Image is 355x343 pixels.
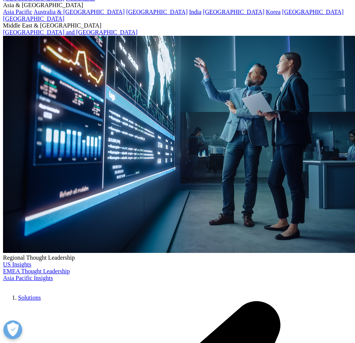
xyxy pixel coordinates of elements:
div: Middle East & [GEOGRAPHIC_DATA] [3,22,352,29]
a: US Insights [3,261,31,268]
div: Regional Thought Leadership [3,254,352,261]
a: Asia Pacific Insights [3,275,53,281]
a: [GEOGRAPHIC_DATA] [203,9,264,15]
a: [GEOGRAPHIC_DATA] [282,9,343,15]
a: Australia & [GEOGRAPHIC_DATA] [34,9,125,15]
button: Apri preferenze [3,320,22,339]
a: Korea [266,9,280,15]
a: Asia Pacific [3,9,32,15]
a: [GEOGRAPHIC_DATA] and [GEOGRAPHIC_DATA] [3,29,137,35]
a: Solutions [18,294,41,301]
div: Asia & [GEOGRAPHIC_DATA] [3,2,352,9]
a: [GEOGRAPHIC_DATA] [3,15,64,22]
a: India [189,9,201,15]
a: [GEOGRAPHIC_DATA] [126,9,187,15]
a: EMEA Thought Leadership [3,268,70,274]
